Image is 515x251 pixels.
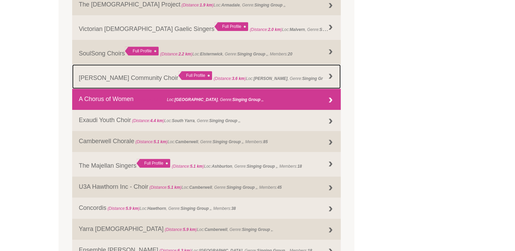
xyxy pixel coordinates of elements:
a: Yarra [DEMOGRAPHIC_DATA] (Distance:5.9 km)Loc:Camberwell, Genre:Singing Group ,, [72,219,341,240]
span: Loc: , Genre: , Members: [107,206,236,211]
span: (Distance: ) [135,139,168,144]
strong: 1.9 km [200,3,212,7]
span: (Distance: ) [214,76,246,81]
span: (Distance: ) [250,27,282,32]
strong: Singing Group , [320,26,350,32]
strong: Armadale [221,3,240,7]
span: Loc: , Genre: , [250,26,351,32]
strong: 5.1 km [190,164,203,169]
a: Concordis (Distance:5.9 km)Loc:Hawthorn, Genre:Singing Group ,, Members:38 [72,198,341,219]
span: (Distance: ) [172,164,204,169]
strong: 5.9 km [183,227,195,232]
strong: Elsternwick [200,52,223,56]
a: [PERSON_NAME] Community Choir Full Profile (Distance:3.6 km)Loc:[PERSON_NAME], Genre:Singing Grou... [72,64,341,89]
strong: Singing Group , [302,74,333,81]
span: Loc: , Genre: , [164,227,274,232]
strong: 5.1 km [167,185,180,190]
strong: 5.9 km [126,206,138,211]
strong: 4.4 km [150,118,163,123]
strong: 20 [288,52,292,56]
a: Victorian [DEMOGRAPHIC_DATA] Gaelic Singers Full Profile (Distance:2.0 km)Loc:Malvern, Genre:Sing... [72,15,341,40]
strong: Malvern [290,27,305,32]
span: Loc: , Genre: , [131,118,241,123]
strong: Camberwell [189,185,212,190]
div: Full Profile [214,22,248,31]
span: Loc: , Genre: , Members: [134,139,268,144]
span: Loc: , Genre: , Members: [160,52,292,56]
strong: 4.3 km [153,97,165,102]
strong: 2.2 km [178,52,191,56]
span: Loc: , Genre: , [180,3,286,7]
strong: Singing Group , [181,206,211,211]
strong: Camberwell [205,227,227,232]
span: (Distance: ) [181,3,214,7]
a: Exaudi Youth Choir (Distance:4.4 km)Loc:South Yarra, Genre:Singing Group ,, [72,110,341,131]
strong: Ashburton [212,164,232,169]
strong: 5.1 km [154,139,166,144]
strong: Singing Group , [242,227,272,232]
span: (Distance: ) [132,118,164,123]
a: Camberwell Chorale (Distance:5.1 km)Loc:Camberwell, Genre:Singing Group ,, Members:85 [72,131,341,152]
div: Full Profile [125,47,159,55]
span: Loc: , Genre: , Members: [148,185,282,190]
span: (Distance: ) [165,227,197,232]
strong: 45 [277,185,281,190]
strong: 2.0 km [268,27,280,32]
strong: Singing Group , [254,3,285,7]
a: A Chorus of Women (Distance:4.3 km)Loc:[GEOGRAPHIC_DATA], Genre:Singing Group ,, [72,89,341,110]
div: Full Profile [178,71,212,80]
strong: Hawthorn [147,206,166,211]
strong: [GEOGRAPHIC_DATA] [175,97,218,102]
strong: 18 [297,164,302,169]
strong: 38 [231,206,236,211]
span: Loc: , Genre: , [133,97,264,102]
strong: Singing Group , [232,97,263,102]
strong: Camberwell [175,139,198,144]
strong: Singing Group , [227,185,257,190]
strong: Singing Group , [213,139,243,144]
strong: South Yarra [172,118,195,123]
strong: Singing Group , [237,52,268,56]
span: (Distance: ) [160,52,193,56]
span: Loc: , Genre: , [214,74,334,81]
span: Loc: , Genre: , Members: [172,164,302,169]
strong: 85 [263,139,268,144]
strong: [PERSON_NAME] [254,76,288,81]
a: U3A Hawthorn Inc - Choir (Distance:5.1 km)Loc:Camberwell, Genre:Singing Group ,, Members:45 [72,177,341,198]
a: SoulSong Choirs Full Profile (Distance:2.2 km)Loc:Elsternwick, Genre:Singing Group ,, Members:20 [72,40,341,64]
strong: 3.6 km [232,76,244,81]
span: (Distance: ) [149,185,182,190]
div: Full Profile [136,159,170,168]
span: (Distance: ) [108,206,140,211]
span: (Distance: ) [135,97,167,102]
strong: Singing Group , [247,164,277,169]
a: The Majellan Singers Full Profile (Distance:5.1 km)Loc:Ashburton, Genre:Singing Group ,, Members:18 [72,152,341,177]
strong: Singing Group , [209,118,240,123]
